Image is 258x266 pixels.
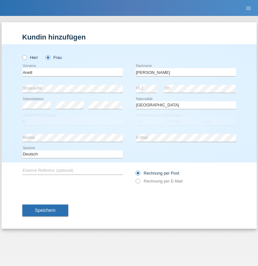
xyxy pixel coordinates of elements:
i: menu [245,5,252,11]
label: Rechnung per E-Mail [136,179,183,183]
h1: Kundin hinzufügen [22,33,236,41]
label: Frau [46,55,62,60]
input: Rechnung per E-Mail [136,179,140,187]
input: Frau [46,55,50,59]
label: Herr [22,55,38,60]
span: Speichern [35,208,55,213]
button: Speichern [22,205,68,217]
a: menu [242,6,255,10]
label: Rechnung per Post [136,171,179,176]
input: Herr [22,55,26,59]
input: Rechnung per Post [136,171,140,179]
